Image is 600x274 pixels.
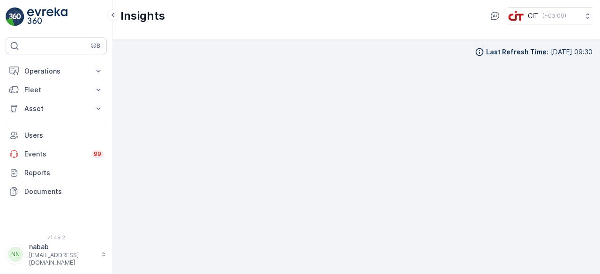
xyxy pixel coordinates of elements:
a: Documents [6,182,107,201]
div: NN [8,247,23,262]
p: Insights [120,8,165,23]
button: Asset [6,99,107,118]
p: Documents [24,187,103,196]
button: NNnabab[EMAIL_ADDRESS][DOMAIN_NAME] [6,242,107,267]
button: CIT(+03:00) [508,7,592,24]
p: ⌘B [91,42,100,50]
p: nabab [29,242,97,252]
img: cit-logo_pOk6rL0.png [508,11,524,21]
span: v 1.49.2 [6,235,107,240]
img: logo [6,7,24,26]
p: [EMAIL_ADDRESS][DOMAIN_NAME] [29,252,97,267]
p: Fleet [24,85,88,95]
p: Operations [24,67,88,76]
p: CIT [528,11,539,21]
button: Operations [6,62,107,81]
button: Fleet [6,81,107,99]
p: 99 [94,150,101,158]
a: Events99 [6,145,107,163]
p: Users [24,131,103,140]
a: Reports [6,163,107,182]
p: Asset [24,104,88,113]
a: Users [6,126,107,145]
p: Events [24,149,86,159]
p: [DATE] 09:30 [551,47,592,57]
img: logo_light-DOdMpM7g.png [27,7,67,26]
p: ( +03:00 ) [542,12,566,20]
p: Last Refresh Time : [486,47,548,57]
p: Reports [24,168,103,178]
